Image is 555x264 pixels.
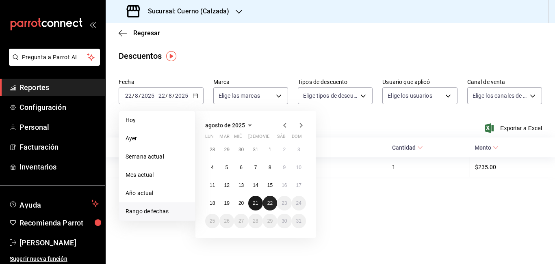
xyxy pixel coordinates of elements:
th: 1 [387,157,470,177]
button: 12 de agosto de 2025 [219,178,234,193]
abbr: 18 de agosto de 2025 [210,200,215,206]
abbr: 16 de agosto de 2025 [282,182,287,188]
abbr: 29 de agosto de 2025 [267,218,273,224]
button: 24 de agosto de 2025 [292,196,306,210]
abbr: 2 de agosto de 2025 [283,147,286,152]
input: -- [125,92,132,99]
button: 29 de agosto de 2025 [263,214,277,228]
abbr: 10 de agosto de 2025 [296,165,301,170]
span: Regresar [133,29,160,37]
button: 31 de agosto de 2025 [292,214,306,228]
button: 1 de agosto de 2025 [263,142,277,157]
abbr: 30 de agosto de 2025 [282,218,287,224]
span: / [132,92,134,99]
input: -- [168,92,172,99]
abbr: 31 de agosto de 2025 [296,218,301,224]
button: 30 de agosto de 2025 [277,214,291,228]
button: 10 de agosto de 2025 [292,160,306,175]
label: Usuario que aplicó [382,79,457,85]
button: 15 de agosto de 2025 [263,178,277,193]
input: ---- [141,92,155,99]
span: Elige los canales de venta [473,92,527,100]
span: agosto de 2025 [205,122,245,129]
abbr: 9 de agosto de 2025 [283,165,286,170]
abbr: 21 de agosto de 2025 [253,200,258,206]
abbr: 3 de agosto de 2025 [297,147,300,152]
abbr: 30 de julio de 2025 [238,147,244,152]
abbr: martes [219,134,229,142]
span: Sugerir nueva función [10,255,99,263]
abbr: 19 de agosto de 2025 [224,200,229,206]
span: / [165,92,168,99]
abbr: lunes [205,134,214,142]
th: $235.00 [470,157,555,177]
abbr: domingo [292,134,302,142]
button: 16 de agosto de 2025 [277,178,291,193]
abbr: 4 de agosto de 2025 [211,165,214,170]
abbr: 13 de agosto de 2025 [238,182,244,188]
button: 21 de agosto de 2025 [248,196,262,210]
label: Tipos de descuento [298,79,373,85]
abbr: 5 de agosto de 2025 [225,165,228,170]
button: Exportar a Excel [486,123,542,133]
button: 4 de agosto de 2025 [205,160,219,175]
span: Personal [20,122,99,133]
abbr: 26 de agosto de 2025 [224,218,229,224]
abbr: 25 de agosto de 2025 [210,218,215,224]
button: Regresar [119,29,160,37]
abbr: 12 de agosto de 2025 [224,182,229,188]
span: Pregunta a Parrot AI [22,53,87,62]
h3: Sucursal: Cuerno (Calzada) [141,6,229,16]
button: Pregunta a Parrot AI [9,49,100,66]
span: Rango de fechas [126,207,189,216]
span: / [139,92,141,99]
button: 31 de julio de 2025 [248,142,262,157]
abbr: 20 de agosto de 2025 [238,200,244,206]
abbr: 29 de julio de 2025 [224,147,229,152]
button: Tooltip marker [166,51,176,61]
span: Semana actual [126,152,189,161]
span: Hoy [126,116,189,124]
button: 7 de agosto de 2025 [248,160,262,175]
span: Año actual [126,189,189,197]
abbr: 8 de agosto de 2025 [269,165,271,170]
abbr: 7 de agosto de 2025 [254,165,257,170]
span: Configuración [20,102,99,113]
button: 11 de agosto de 2025 [205,178,219,193]
button: 28 de agosto de 2025 [248,214,262,228]
button: 3 de agosto de 2025 [292,142,306,157]
input: ---- [175,92,189,99]
button: 28 de julio de 2025 [205,142,219,157]
input: -- [134,92,139,99]
a: Pregunta a Parrot AI [6,59,100,67]
abbr: 14 de agosto de 2025 [253,182,258,188]
span: [PERSON_NAME] [20,237,99,248]
button: 26 de agosto de 2025 [219,214,234,228]
abbr: 15 de agosto de 2025 [267,182,273,188]
span: Ayuda [20,199,88,208]
abbr: 22 de agosto de 2025 [267,200,273,206]
button: 19 de agosto de 2025 [219,196,234,210]
button: 27 de agosto de 2025 [234,214,248,228]
span: Facturación [20,142,99,152]
label: Marca [213,79,288,85]
button: 6 de agosto de 2025 [234,160,248,175]
button: 22 de agosto de 2025 [263,196,277,210]
span: Elige las marcas [219,92,260,100]
span: - [156,92,157,99]
label: Fecha [119,79,204,85]
label: Canal de venta [467,79,542,85]
button: 2 de agosto de 2025 [277,142,291,157]
abbr: miércoles [234,134,242,142]
button: 9 de agosto de 2025 [277,160,291,175]
abbr: 1 de agosto de 2025 [269,147,271,152]
span: Elige los usuarios [388,92,432,100]
span: Reportes [20,82,99,93]
span: Recomienda Parrot [20,217,99,228]
th: [PERSON_NAME] [106,157,255,177]
abbr: 28 de julio de 2025 [210,147,215,152]
button: 8 de agosto de 2025 [263,160,277,175]
abbr: sábado [277,134,286,142]
div: Descuentos [119,50,162,62]
abbr: 28 de agosto de 2025 [253,218,258,224]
